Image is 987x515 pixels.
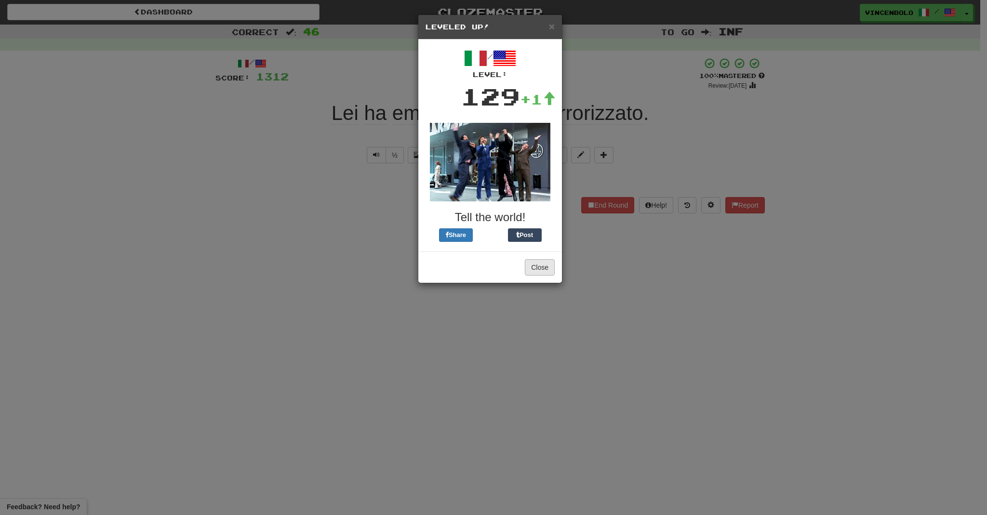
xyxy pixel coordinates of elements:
button: Close [549,21,555,31]
img: anchorman-0f45bd94e4bc77b3e4009f63bd0ea52a2253b4c1438f2773e23d74ae24afd04f.gif [430,123,550,201]
iframe: X Post Button [473,228,508,242]
button: Close [525,259,555,276]
div: / [426,47,555,79]
div: Level: [426,70,555,79]
div: +1 [520,90,556,109]
div: 129 [461,79,520,113]
h3: Tell the world! [426,211,555,224]
span: × [549,21,555,32]
button: Post [508,228,542,242]
button: Share [439,228,473,242]
h5: Leveled Up! [426,22,555,32]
